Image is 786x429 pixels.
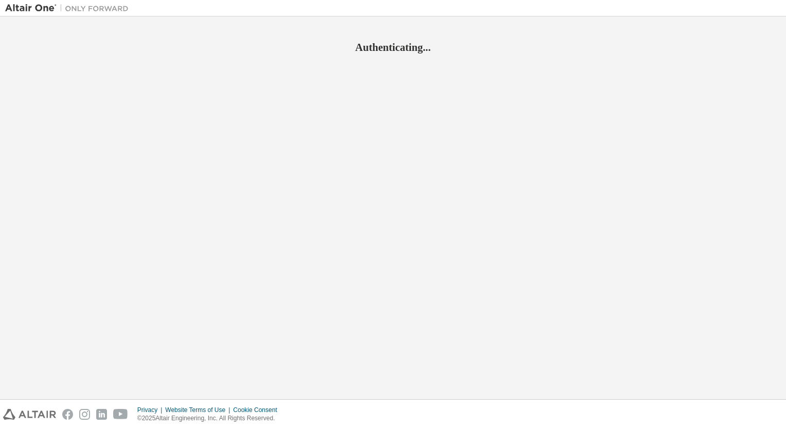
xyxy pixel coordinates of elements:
[79,409,90,420] img: instagram.svg
[137,414,283,423] p: © 2025 Altair Engineering, Inc. All Rights Reserved.
[62,409,73,420] img: facebook.svg
[3,409,56,420] img: altair_logo.svg
[96,409,107,420] img: linkedin.svg
[5,41,781,54] h2: Authenticating...
[137,406,165,414] div: Privacy
[113,409,128,420] img: youtube.svg
[233,406,283,414] div: Cookie Consent
[5,3,134,13] img: Altair One
[165,406,233,414] div: Website Terms of Use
